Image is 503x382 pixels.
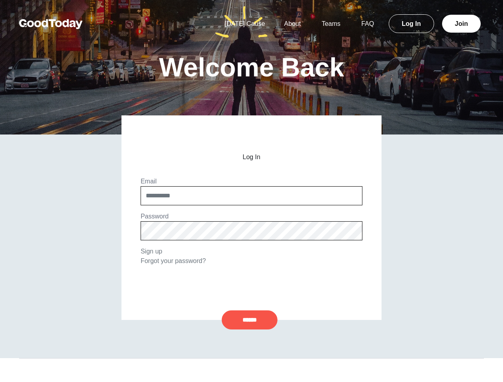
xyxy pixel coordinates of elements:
[141,248,162,255] a: Sign up
[312,20,350,27] a: Teams
[141,154,362,161] h2: Log In
[159,54,344,80] h1: Welcome Back
[215,20,274,27] a: [DATE] Cause
[389,14,434,33] a: Log In
[352,20,384,27] a: FAQ
[442,15,481,33] a: Join
[141,213,168,220] label: Password
[141,178,157,185] label: Email
[274,20,310,27] a: About
[19,19,83,29] img: GoodToday
[141,257,206,264] a: Forgot your password?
